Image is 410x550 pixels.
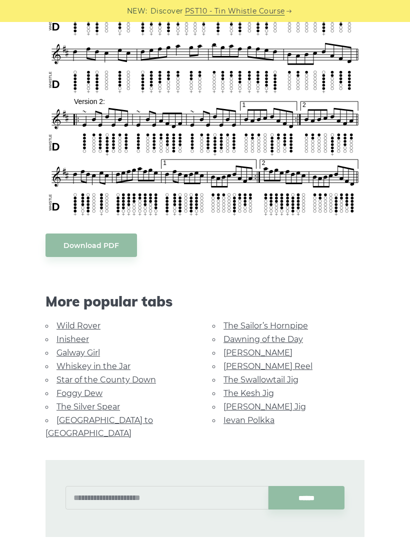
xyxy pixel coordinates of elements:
a: The Silver Spear [56,402,120,411]
a: [PERSON_NAME] Reel [223,361,312,371]
a: Download PDF [45,233,137,257]
a: The Swallowtail Jig [223,375,298,384]
a: [PERSON_NAME] [223,348,292,357]
span: Discover [150,5,183,17]
a: PST10 - Tin Whistle Course [185,5,285,17]
a: Ievan Polkka [223,415,274,425]
a: Whiskey in the Jar [56,361,130,371]
a: [GEOGRAPHIC_DATA] to [GEOGRAPHIC_DATA] [45,415,153,438]
a: The Kesh Jig [223,388,274,398]
a: Galway Girl [56,348,100,357]
span: More popular tabs [45,293,364,310]
a: Dawning of the Day [223,334,303,344]
a: [PERSON_NAME] Jig [223,402,306,411]
span: NEW: [127,5,147,17]
a: Wild Rover [56,321,100,330]
a: Inisheer [56,334,89,344]
a: The Sailor’s Hornpipe [223,321,308,330]
a: Foggy Dew [56,388,102,398]
a: Star of the County Down [56,375,156,384]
